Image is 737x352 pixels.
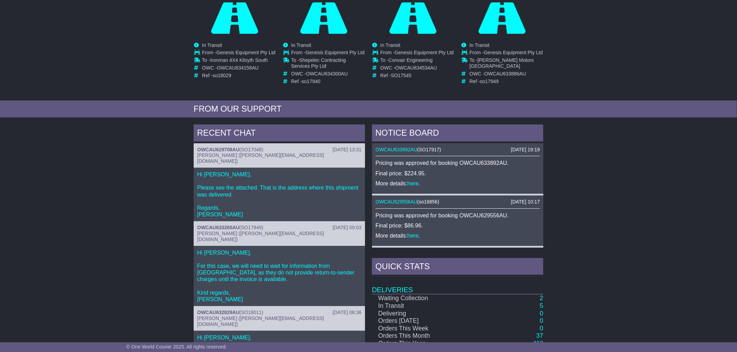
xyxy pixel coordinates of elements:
[217,65,259,71] span: OWCAU634158AU
[375,147,540,153] div: ( )
[197,249,362,303] p: Hi [PERSON_NAME], For this case, we will need to wait for information from [GEOGRAPHIC_DATA], as ...
[484,50,543,55] span: Genesis Equipment Pty Ltd
[470,57,534,69] span: [PERSON_NAME] Motors [GEOGRAPHIC_DATA]
[291,50,365,57] td: From -
[194,125,365,143] div: RECENT CHAT
[333,225,362,231] div: [DATE] 09:03
[291,71,365,79] td: OWC -
[305,50,365,55] span: Genesis Equipment Pty Ltd
[202,42,222,48] span: In Transit
[197,315,324,327] span: [PERSON_NAME] ([PERSON_NAME][EMAIL_ADDRESS][DOMAIN_NAME])
[470,42,490,48] span: In Transit
[202,65,276,73] td: OWC -
[391,73,411,78] span: SO17545
[302,79,320,84] span: so17940
[197,310,362,315] div: ( )
[372,310,472,318] td: Delivering
[126,344,227,350] span: © One World Courier 2025. All rights reserved.
[291,57,346,69] span: Shepelec Contracting Services Pty Ltd
[197,225,239,230] a: OWCAU633265AU
[333,310,362,315] div: [DATE] 08:36
[470,50,543,57] td: From -
[372,317,472,325] td: Orders [DATE]
[395,65,437,71] span: OWCAU634534AU
[375,222,540,229] p: Final price: $86.96.
[202,50,276,57] td: From -
[470,71,543,79] td: OWC -
[511,199,540,205] div: [DATE] 10:17
[470,79,543,85] td: Ref -
[197,310,239,315] a: OWCAU632829AU
[291,79,365,85] td: Ref -
[484,71,526,77] span: OWCAU633886AU
[470,57,543,71] td: To -
[540,295,543,302] a: 2
[375,212,540,219] p: Pricing was approved for booking OWCAU629556AU.
[372,302,472,310] td: In Transit
[375,160,540,166] p: Pricing was approved for booking OWCAU633892AU.
[197,147,362,153] div: ( )
[306,71,348,77] span: OWCAU634300AU
[375,199,417,205] a: OWCAU629556AU
[202,57,276,65] td: To -
[197,225,362,231] div: ( )
[419,199,438,205] span: so16856
[388,57,433,63] span: Convair Engineering
[291,57,365,71] td: To -
[536,332,543,339] a: 37
[372,277,543,294] td: Deliveries
[380,73,454,79] td: Ref -
[540,325,543,332] a: 0
[372,340,472,347] td: Orders This Year
[375,199,540,205] div: ( )
[194,104,543,114] div: FROM OUR SUPPORT
[197,152,324,164] span: [PERSON_NAME] ([PERSON_NAME][EMAIL_ADDRESS][DOMAIN_NAME])
[408,233,419,239] a: here
[380,50,454,57] td: From -
[212,73,231,78] span: so18029
[540,310,543,317] a: 0
[375,180,540,187] p: More details: .
[333,147,362,153] div: [DATE] 13:31
[395,50,454,55] span: Genesis Equipment Pty Ltd
[375,147,417,152] a: OWCAU633892AU
[372,325,472,333] td: Orders This Week
[380,65,454,73] td: OWC -
[408,181,419,186] a: here
[372,258,543,277] div: Quick Stats
[372,125,543,143] div: NOTICE BOARD
[540,317,543,324] a: 0
[197,171,362,218] p: Hi [PERSON_NAME], Please see the attached. That is the address where this shipment was delivered....
[372,294,472,302] td: Waiting Collection
[533,340,543,347] a: 413
[197,231,324,242] span: [PERSON_NAME] ([PERSON_NAME][EMAIL_ADDRESS][DOMAIN_NAME])
[197,147,239,152] a: OWCAU629708AU
[372,332,472,340] td: Orders This Month
[202,73,276,79] td: Ref -
[241,310,262,315] span: SO18011
[540,302,543,309] a: 5
[380,42,401,48] span: In Transit
[241,147,262,152] span: SO17048
[511,147,540,153] div: [DATE] 19:19
[375,232,540,239] p: More details: .
[291,42,311,48] span: In Transit
[419,147,440,152] span: SO17917
[480,79,499,84] span: so17949
[241,225,262,230] span: SO17949
[210,57,268,63] span: Ironman 4X4 Kilsyth South
[380,57,454,65] td: To -
[216,50,276,55] span: Genesis Equipment Pty Ltd
[375,170,540,177] p: Final price: $224.95.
